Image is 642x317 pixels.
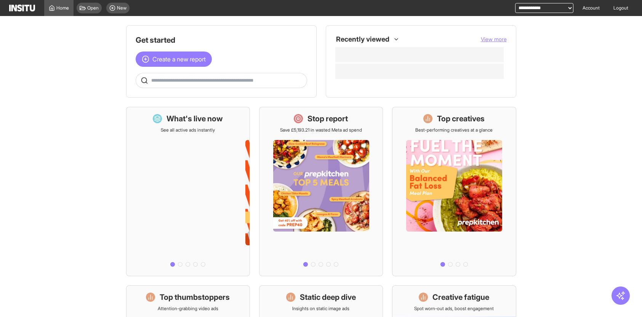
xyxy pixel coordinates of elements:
[280,127,362,133] p: Save £5,193.21 in wasted Meta ad spend
[300,292,356,303] h1: Static deep dive
[292,306,349,312] p: Insights on static image ads
[117,5,126,11] span: New
[56,5,69,11] span: Home
[136,51,212,67] button: Create a new report
[126,107,250,276] a: What's live nowSee all active ads instantly
[136,35,307,45] h1: Get started
[259,107,383,276] a: Stop reportSave £5,193.21 in wasted Meta ad spend
[307,113,348,124] h1: Stop report
[161,127,215,133] p: See all active ads instantly
[392,107,516,276] a: Top creativesBest-performing creatives at a glance
[481,36,507,42] span: View more
[152,55,206,64] span: Create a new report
[437,113,485,124] h1: Top creatives
[481,35,507,43] button: View more
[415,127,493,133] p: Best-performing creatives at a glance
[158,306,218,312] p: Attention-grabbing video ads
[87,5,99,11] span: Open
[167,113,223,124] h1: What's live now
[160,292,230,303] h1: Top thumbstoppers
[9,5,35,11] img: Logo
